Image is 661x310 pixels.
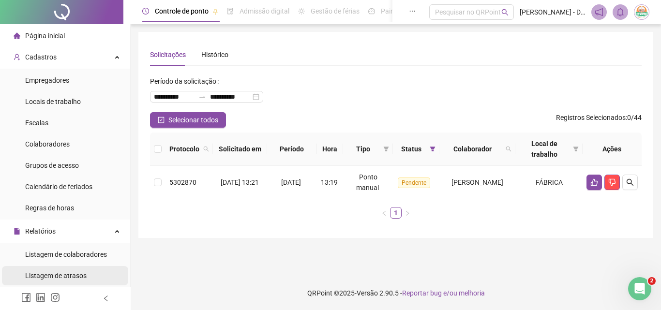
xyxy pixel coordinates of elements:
span: Local de trabalho [519,138,569,160]
button: right [402,207,413,219]
span: filter [383,146,389,152]
span: filter [428,142,437,156]
span: Controle de ponto [155,7,209,15]
span: instagram [50,293,60,302]
span: Regras de horas [25,204,74,212]
span: Locais de trabalho [25,98,81,105]
span: file [14,228,20,235]
span: dashboard [368,8,375,15]
td: FÁBRICA [515,166,583,199]
span: filter [430,146,436,152]
span: search [506,146,511,152]
span: Painel do DP [381,7,419,15]
span: Reportar bug e/ou melhoria [402,289,485,297]
span: Ponto manual [356,173,379,192]
span: bell [616,8,625,16]
footer: QRPoint © 2025 - 2.90.5 - [131,276,661,310]
span: Admissão digital [240,7,289,15]
span: notification [595,8,603,16]
span: Escalas [25,119,48,127]
span: Relatórios [25,227,56,235]
span: 13:19 [321,178,338,186]
span: Versão [357,289,378,297]
label: Período da solicitação [150,74,223,89]
span: left [381,210,387,216]
span: filter [381,142,391,156]
span: ellipsis [409,8,416,15]
span: left [103,295,109,302]
span: search [201,142,211,156]
span: Selecionar todos [168,115,218,125]
span: home [14,32,20,39]
th: Hora [317,133,343,166]
li: 1 [390,207,402,219]
span: Calendário de feriados [25,183,92,191]
div: Ações [586,144,638,154]
span: check-square [158,117,165,123]
span: search [626,178,634,186]
span: to [198,93,206,101]
span: linkedin [36,293,45,302]
span: Registros Selecionados [556,114,626,121]
span: Cadastros [25,53,57,61]
span: [PERSON_NAME] - DA VOVÓ PAPINHAS [520,7,586,17]
span: Status [397,144,426,154]
img: 10201 [634,5,649,19]
a: 1 [391,207,401,218]
span: filter [573,146,579,152]
span: right [405,210,410,216]
span: Protocolo [169,144,199,154]
span: sun [298,8,305,15]
th: Período [267,133,317,166]
span: Página inicial [25,32,65,40]
span: Colaboradores [25,140,70,148]
span: Gestão de férias [311,7,360,15]
button: Selecionar todos [150,112,226,128]
span: Colaborador [443,144,502,154]
span: : 0 / 44 [556,112,642,128]
span: [DATE] [281,178,301,186]
span: 2 [648,277,656,285]
iframe: Intercom live chat [628,277,651,300]
span: dislike [608,178,616,186]
span: [DATE] 13:21 [221,178,259,186]
span: file-done [227,8,234,15]
div: Solicitações [150,49,186,60]
span: pushpin [212,9,218,15]
li: Próxima página [402,207,413,219]
span: [PERSON_NAME] [451,178,503,186]
span: Grupos de acesso [25,162,79,169]
span: search [501,9,509,16]
span: like [590,178,598,186]
span: Tipo [347,144,379,154]
span: Listagem de atrasos [25,272,87,280]
span: Pendente [398,177,430,188]
span: Empregadores [25,76,69,84]
th: Solicitado em [213,133,267,166]
span: 5302870 [169,178,196,186]
span: user-add [14,54,20,60]
span: search [504,142,513,156]
span: Listagem de colaboradores [25,251,107,258]
button: left [378,207,390,219]
span: clock-circle [142,8,149,15]
span: swap-right [198,93,206,101]
div: Histórico [201,49,228,60]
span: filter [571,136,581,162]
span: facebook [21,293,31,302]
li: Página anterior [378,207,390,219]
span: search [203,146,209,152]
